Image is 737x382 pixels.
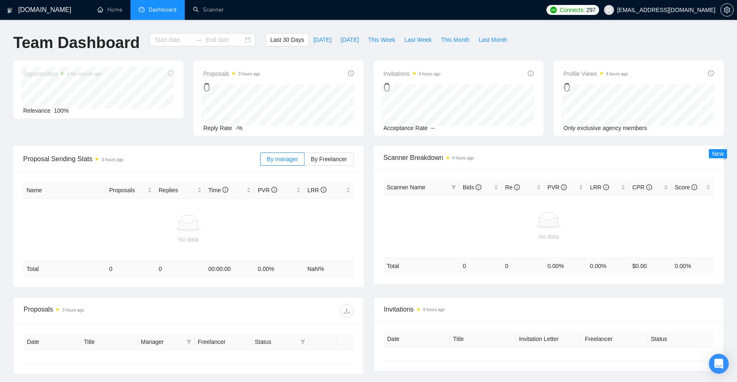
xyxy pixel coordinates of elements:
[348,70,354,76] span: info-circle
[24,304,188,317] div: Proposals
[341,307,353,314] span: download
[550,7,557,13] img: upwork-logo.png
[563,80,628,95] div: 0
[548,184,567,191] span: PVR
[587,258,629,274] td: 0.00 %
[196,36,202,43] span: to
[321,187,326,193] span: info-circle
[159,186,196,195] span: Replies
[563,69,628,79] span: Profile Views
[419,72,441,76] time: 4 hours ago
[586,5,595,15] span: 297
[368,35,395,44] span: This Week
[203,80,260,95] div: 0
[309,33,336,46] button: [DATE]
[106,261,155,277] td: 0
[629,258,671,274] td: $ 0.00
[720,3,734,17] button: setting
[155,35,192,44] input: Start date
[476,184,481,190] span: info-circle
[459,258,502,274] td: 0
[270,35,304,44] span: Last 30 Days
[340,304,353,317] button: download
[238,72,260,76] time: 3 hours ago
[13,33,140,53] h1: Team Dashboard
[141,337,183,346] span: Manager
[582,331,648,347] th: Freelancer
[675,184,697,191] span: Score
[387,184,425,191] span: Scanner Name
[387,232,711,241] div: No data
[384,80,441,95] div: 0
[400,33,436,46] button: Last Week
[560,5,585,15] span: Connects:
[208,187,228,193] span: Time
[307,187,326,193] span: LRR
[222,187,228,193] span: info-circle
[436,33,474,46] button: This Month
[311,156,347,162] span: By Freelancer
[561,184,567,190] span: info-circle
[720,7,734,13] a: setting
[255,337,297,346] span: Status
[606,72,628,76] time: 4 hours ago
[97,6,122,13] a: homeHome
[478,35,507,44] span: Last Month
[336,33,363,46] button: [DATE]
[205,261,255,277] td: 00:00:00
[384,125,428,131] span: Acceptance Rate
[23,107,51,114] span: Relevance
[384,69,441,79] span: Invitations
[712,150,724,157] span: New
[106,182,155,198] th: Proposals
[138,334,195,350] th: Manager
[109,186,146,195] span: Proposals
[139,7,145,12] span: dashboard
[205,35,243,44] input: End date
[62,308,84,312] time: 3 hours ago
[431,125,435,131] span: --
[708,70,714,76] span: info-circle
[423,307,445,312] time: 4 hours ago
[267,156,298,162] span: By manager
[254,261,304,277] td: 0.00 %
[528,70,534,76] span: info-circle
[709,354,729,374] div: Open Intercom Messenger
[266,33,309,46] button: Last 30 Days
[449,181,458,193] span: filter
[203,125,232,131] span: Reply Rate
[203,69,260,79] span: Proposals
[516,331,582,347] th: Invitation Letter
[384,152,714,163] span: Scanner Breakdown
[384,258,459,274] td: Total
[603,184,609,190] span: info-circle
[155,261,205,277] td: 0
[235,125,242,131] span: -%
[23,261,106,277] td: Total
[632,184,652,191] span: CPR
[300,339,305,344] span: filter
[563,125,647,131] span: Only exclusive agency members
[149,6,176,13] span: Dashboard
[384,331,450,347] th: Date
[514,184,520,190] span: info-circle
[304,261,354,277] td: NaN %
[341,35,359,44] span: [DATE]
[313,35,331,44] span: [DATE]
[185,336,193,348] span: filter
[363,33,400,46] button: This Week
[23,154,260,164] span: Proposal Sending Stats
[646,184,652,190] span: info-circle
[441,35,469,44] span: This Month
[27,235,350,244] div: No data
[23,182,106,198] th: Name
[155,182,205,198] th: Replies
[54,107,69,114] span: 100%
[404,35,432,44] span: Last Week
[474,33,512,46] button: Last Month
[384,304,714,314] span: Invitations
[271,187,277,193] span: info-circle
[672,258,714,274] td: 0.00 %
[606,7,612,13] span: user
